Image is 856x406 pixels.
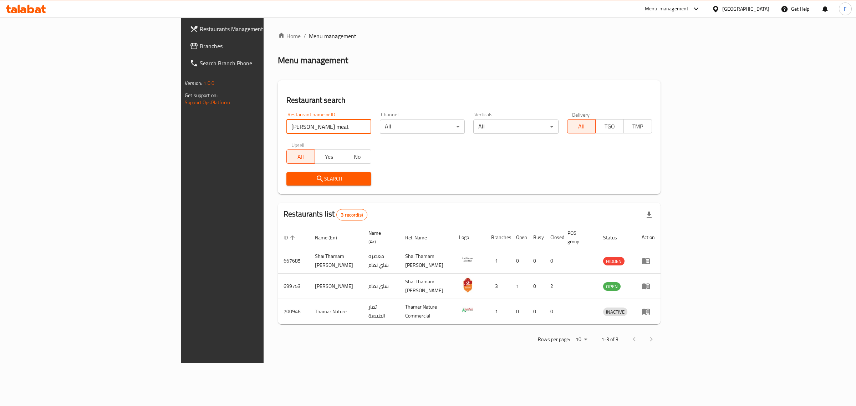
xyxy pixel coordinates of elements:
img: Shai Thamam Juice Stall [459,250,477,268]
table: enhanced table [278,227,661,324]
p: Rows per page: [538,335,570,344]
span: Menu management [309,32,356,40]
div: Export file [641,206,658,223]
span: Yes [318,152,340,162]
span: Branches [200,42,319,50]
span: F [844,5,846,13]
td: 1 [510,274,528,299]
td: 2 [545,274,562,299]
td: 0 [528,299,545,324]
input: Search for restaurant name or ID.. [286,120,371,134]
h2: Restaurant search [286,95,652,106]
td: Shai Thamam [PERSON_NAME] [399,248,453,274]
a: Search Branch Phone [184,55,324,72]
div: [GEOGRAPHIC_DATA] [722,5,769,13]
div: INACTIVE [603,308,627,316]
span: All [290,152,312,162]
th: Closed [545,227,562,248]
label: Delivery [572,112,590,117]
a: Support.OpsPlatform [185,98,230,107]
button: All [567,119,596,133]
td: 1 [485,248,510,274]
td: ثمار الطبيعة [363,299,399,324]
td: Thamar Nature [309,299,363,324]
td: 0 [528,274,545,299]
span: TMP [627,121,649,132]
span: All [570,121,593,132]
p: 1-3 of 3 [601,335,618,344]
span: INACTIVE [603,308,627,316]
div: All [473,120,558,134]
th: Logo [453,227,485,248]
a: Branches [184,37,324,55]
button: TGO [595,119,624,133]
span: TGO [598,121,621,132]
td: Shai Thamam [PERSON_NAME] [399,274,453,299]
td: 0 [510,248,528,274]
span: Version: [185,78,202,88]
th: Open [510,227,528,248]
td: شاى تمام [363,274,399,299]
th: Branches [485,227,510,248]
div: Menu-management [645,5,689,13]
img: Shai Thamam [459,276,477,294]
span: POS group [567,229,589,246]
div: Menu [642,307,655,316]
th: Action [636,227,661,248]
h2: Restaurants list [284,209,367,220]
span: Name (Ar) [368,229,391,246]
span: Ref. Name [405,233,436,242]
td: 0 [545,248,562,274]
span: Search [292,174,366,183]
span: Get support on: [185,91,218,100]
div: Rows per page: [573,334,590,345]
td: 0 [545,299,562,324]
td: Thamar Nature Commercial [399,299,453,324]
button: Search [286,172,371,186]
span: ID [284,233,297,242]
span: No [346,152,368,162]
td: 1 [485,299,510,324]
span: Search Branch Phone [200,59,319,67]
span: Name (En) [315,233,346,242]
a: Restaurants Management [184,20,324,37]
td: معصرة شاي تمام [363,248,399,274]
span: 3 record(s) [337,212,367,218]
div: Menu [642,282,655,290]
td: Shai Thamam [PERSON_NAME] [309,248,363,274]
th: Busy [528,227,545,248]
button: TMP [623,119,652,133]
div: All [380,120,465,134]
img: Thamar Nature [459,301,477,319]
td: 0 [528,248,545,274]
span: OPEN [603,283,621,291]
td: [PERSON_NAME] [309,274,363,299]
span: Status [603,233,626,242]
button: All [286,149,315,164]
span: 1.0.0 [203,78,214,88]
label: Upsell [291,142,305,147]
button: Yes [315,149,343,164]
span: Restaurants Management [200,25,319,33]
h2: Menu management [278,55,348,66]
td: 3 [485,274,510,299]
button: No [343,149,371,164]
div: Menu [642,257,655,265]
td: 0 [510,299,528,324]
span: HIDDEN [603,257,625,265]
nav: breadcrumb [278,32,661,40]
